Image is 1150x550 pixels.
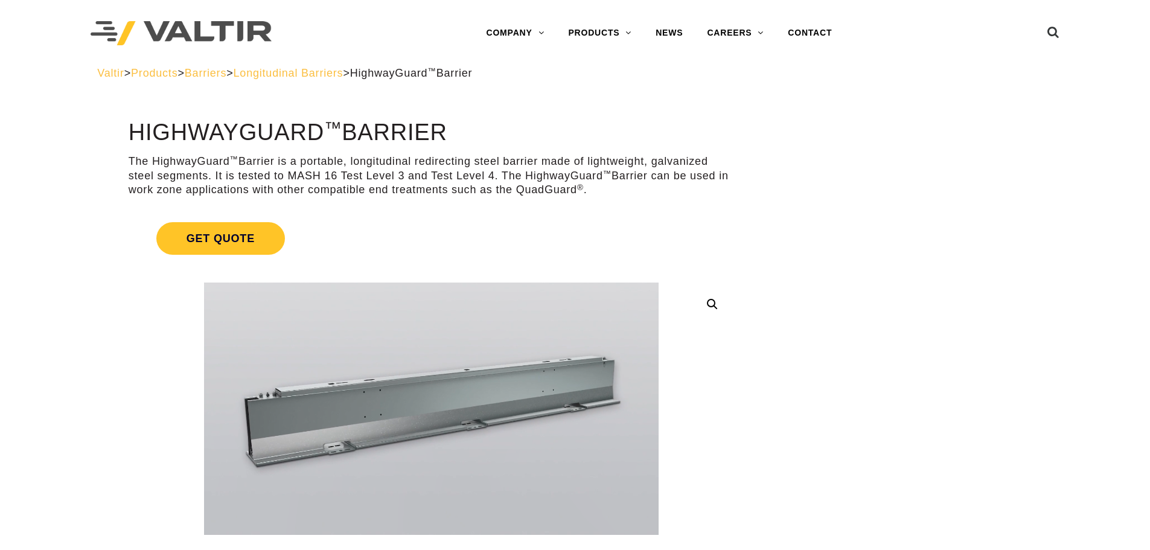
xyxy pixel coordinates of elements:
a: NEWS [644,21,695,45]
div: > > > > [97,66,1053,80]
a: PRODUCTS [556,21,644,45]
a: COMPANY [474,21,556,45]
a: Valtir [97,67,124,79]
a: Get Quote [129,208,734,269]
p: The HighwayGuard Barrier is a portable, longitudinal redirecting steel barrier made of lightweigh... [129,155,734,197]
a: CAREERS [695,21,776,45]
a: CONTACT [776,21,844,45]
sup: ™ [603,169,612,178]
sup: ™ [230,155,238,164]
sup: ® [577,183,584,192]
sup: ™ [324,118,342,138]
h1: HighwayGuard Barrier [129,120,734,145]
sup: ™ [427,66,436,75]
img: Valtir [91,21,272,46]
a: Longitudinal Barriers [234,67,343,79]
a: Products [131,67,177,79]
span: Get Quote [156,222,285,255]
span: HighwayGuard Barrier [350,67,473,79]
a: Barriers [185,67,226,79]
